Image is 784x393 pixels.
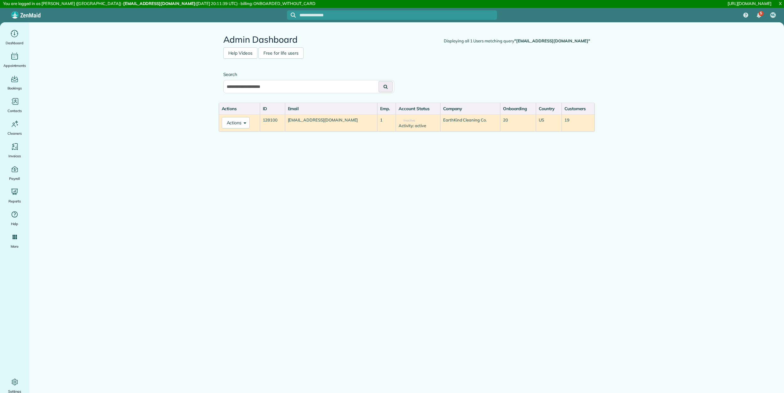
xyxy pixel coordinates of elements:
div: ID [263,105,282,112]
div: Activity: active [399,123,437,129]
svg: Focus search [291,13,296,18]
td: 128100 [260,114,285,132]
span: 5 [760,11,762,16]
td: US [536,114,562,132]
a: Help [3,209,27,227]
button: Focus search [287,13,296,18]
a: Invoices [3,142,27,159]
div: Displaying all 1 Users matching query [444,38,590,44]
a: Payroll [3,164,27,182]
div: Onboarding [503,105,533,112]
span: NC [771,13,776,18]
span: Invoices [8,153,21,159]
a: Contacts [3,96,27,114]
span: Payroll [9,175,20,182]
div: Account Status [399,105,437,112]
span: More [11,243,19,250]
span: Inactive [399,119,415,122]
span: Cleaners [8,130,22,137]
div: Email [288,105,374,112]
td: [EMAIL_ADDRESS][DOMAIN_NAME] [285,114,377,132]
span: Reports [8,198,21,204]
div: Company [443,105,497,112]
td: EarthKind Cleaning Co. [440,114,500,132]
div: Customers [564,105,591,112]
span: Dashboard [6,40,24,46]
td: 20 [500,114,536,132]
label: Search [223,71,394,78]
nav: Main [738,8,784,22]
strong: "[EMAIL_ADDRESS][DOMAIN_NAME]" [514,38,590,43]
strong: [EMAIL_ADDRESS][DOMAIN_NAME] [123,1,195,6]
div: Emp. [380,105,393,112]
span: Bookings [8,85,22,91]
span: Contacts [8,108,22,114]
td: 19 [562,114,594,132]
a: Reports [3,187,27,204]
a: Free for life users [258,47,304,59]
button: Actions [222,117,250,128]
span: Appointments [3,62,26,69]
div: 5 unread notifications [752,8,765,22]
a: Cleaners [3,119,27,137]
td: 1 [377,114,396,132]
a: Dashboard [3,29,27,46]
a: Help Videos [223,47,258,59]
div: Actions [222,105,257,112]
div: Country [539,105,559,112]
span: Help [11,221,19,227]
a: Bookings [3,74,27,91]
a: [URL][DOMAIN_NAME] [728,1,771,6]
a: Appointments [3,51,27,69]
h2: Admin Dashboard [223,35,590,45]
